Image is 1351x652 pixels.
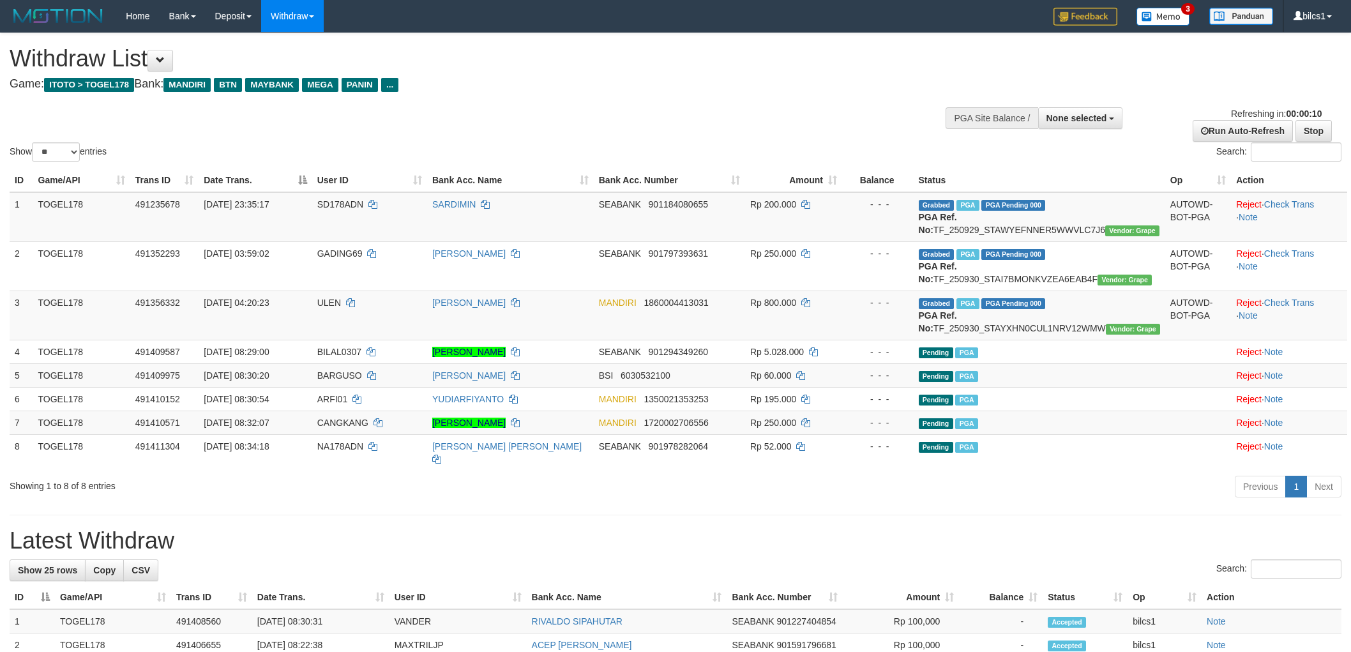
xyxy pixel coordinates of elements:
span: 491410571 [135,418,180,428]
a: [PERSON_NAME] [432,248,506,259]
span: BSI [599,370,614,381]
div: Showing 1 to 8 of 8 entries [10,474,554,492]
td: 8 [10,434,33,471]
span: Pending [919,442,953,453]
span: Vendor URL: https://settle31.1velocity.biz [1105,225,1159,236]
span: Refreshing in: [1231,109,1322,119]
span: 491409587 [135,347,180,357]
span: [DATE] 03:59:02 [204,248,269,259]
span: GADING69 [317,248,363,259]
td: 5 [10,363,33,387]
label: Show entries [10,142,107,162]
th: Bank Acc. Number: activate to sort column ascending [594,169,745,192]
th: Bank Acc. Number: activate to sort column ascending [727,586,843,609]
b: PGA Ref. No: [919,310,957,333]
th: Date Trans.: activate to sort column descending [199,169,312,192]
b: PGA Ref. No: [919,261,957,284]
h4: Game: Bank: [10,78,888,91]
span: [DATE] 08:29:00 [204,347,269,357]
label: Search: [1216,142,1341,162]
span: [DATE] 23:35:17 [204,199,269,209]
span: SEABANK [599,441,641,451]
span: MAYBANK [245,78,299,92]
a: Note [1264,418,1283,428]
th: Trans ID: activate to sort column ascending [171,586,252,609]
th: Op: activate to sort column ascending [1128,586,1202,609]
span: Rp 200.000 [750,199,796,209]
td: TOGEL178 [33,291,130,340]
span: Rp 60.000 [750,370,792,381]
div: - - - [847,393,908,406]
td: TOGEL178 [33,434,130,471]
span: 491409975 [135,370,180,381]
span: SEABANK [599,347,641,357]
span: ARFI01 [317,394,347,404]
td: · · [1231,291,1347,340]
span: [DATE] 04:20:23 [204,298,269,308]
td: TOGEL178 [33,340,130,363]
td: · [1231,411,1347,434]
td: TF_250930_STAYXHN0CUL1NRV12WMW [914,291,1165,340]
span: ITOTO > TOGEL178 [44,78,134,92]
span: Rp 5.028.000 [750,347,804,357]
a: [PERSON_NAME] [432,370,506,381]
th: User ID: activate to sort column ascending [389,586,527,609]
span: Rp 800.000 [750,298,796,308]
a: YUDIARFIYANTO [432,394,504,404]
a: Reject [1236,394,1262,404]
a: Reject [1236,248,1262,259]
a: [PERSON_NAME] [PERSON_NAME] [432,441,582,451]
span: ... [381,78,398,92]
span: Copy 901227404854 to clipboard [776,616,836,626]
span: MEGA [302,78,338,92]
th: Action [1202,586,1341,609]
td: 491408560 [171,609,252,633]
span: MANDIRI [599,418,637,428]
label: Search: [1216,559,1341,579]
a: Reject [1236,298,1262,308]
a: Note [1239,261,1258,271]
a: ACEP [PERSON_NAME] [532,640,632,650]
td: 3 [10,291,33,340]
a: Reject [1236,418,1262,428]
span: Accepted [1048,617,1086,628]
a: Reject [1236,370,1262,381]
span: Marked by bilcs1 [956,249,979,260]
a: [PERSON_NAME] [432,347,506,357]
a: Note [1207,616,1226,626]
span: Rp 52.000 [750,441,792,451]
a: Previous [1235,476,1286,497]
span: Grabbed [919,298,955,309]
span: 491235678 [135,199,180,209]
span: 491352293 [135,248,180,259]
span: Grabbed [919,249,955,260]
td: 2 [10,241,33,291]
span: CANGKANG [317,418,368,428]
span: Rp 195.000 [750,394,796,404]
span: BTN [214,78,242,92]
a: Show 25 rows [10,559,86,581]
td: VANDER [389,609,527,633]
td: · · [1231,241,1347,291]
div: - - - [847,296,908,309]
img: Feedback.jpg [1053,8,1117,26]
a: Note [1207,640,1226,650]
th: Date Trans.: activate to sort column ascending [252,586,389,609]
td: TOGEL178 [33,241,130,291]
div: - - - [847,198,908,211]
span: Pending [919,418,953,429]
span: Copy 901294349260 to clipboard [649,347,708,357]
td: AUTOWD-BOT-PGA [1165,192,1231,242]
span: [DATE] 08:30:20 [204,370,269,381]
span: 491410152 [135,394,180,404]
span: Copy [93,565,116,575]
div: - - - [847,440,908,453]
div: PGA Site Balance / [946,107,1038,129]
td: Rp 100,000 [843,609,959,633]
span: PANIN [342,78,378,92]
span: Vendor URL: https://settle31.1velocity.biz [1106,324,1160,335]
td: 1 [10,609,55,633]
span: MANDIRI [599,298,637,308]
th: Game/API: activate to sort column ascending [55,586,171,609]
td: - [959,609,1043,633]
